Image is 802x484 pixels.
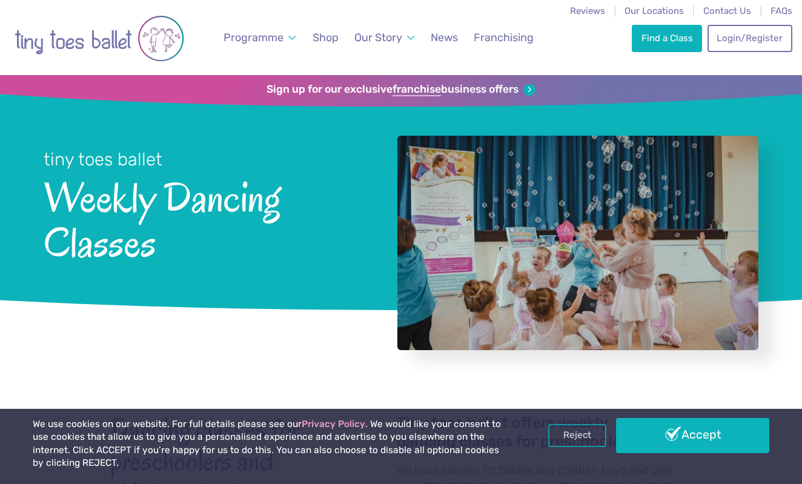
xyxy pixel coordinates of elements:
[474,31,534,44] span: Franchising
[425,24,463,51] a: News
[307,24,344,51] a: Shop
[468,24,539,51] a: Franchising
[625,5,684,16] a: Our Locations
[548,424,606,447] a: Reject
[302,419,365,429] a: Privacy Policy
[33,418,512,470] p: We use cookies on our website. For full details please see our . We would like your consent to us...
[218,24,302,51] a: Programme
[44,149,162,170] small: tiny toes ballet
[224,31,283,44] span: Programme
[771,5,792,16] a: FAQs
[393,83,441,96] strong: franchise
[708,25,792,51] a: Login/Register
[570,5,605,16] a: Reviews
[632,25,702,51] a: Find a Class
[267,83,535,96] a: Sign up for our exclusivefranchisebusiness offers
[44,171,365,265] span: Weekly Dancing Classes
[15,8,184,69] img: tiny toes ballet
[313,31,339,44] span: Shop
[349,24,420,51] a: Our Story
[703,5,751,16] a: Contact Us
[354,31,402,44] span: Our Story
[616,418,769,453] a: Accept
[431,31,458,44] span: News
